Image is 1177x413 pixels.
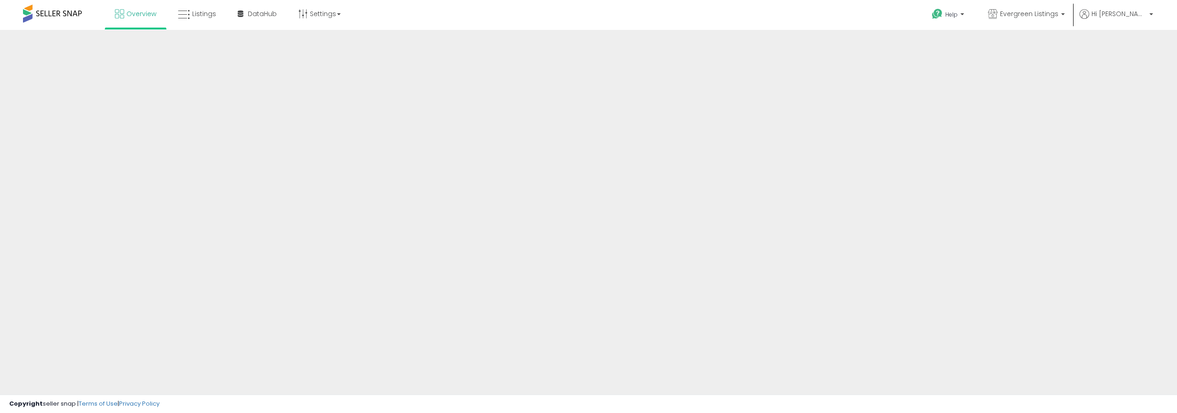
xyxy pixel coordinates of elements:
[9,400,160,408] div: seller snap | |
[192,9,216,18] span: Listings
[119,399,160,408] a: Privacy Policy
[9,399,43,408] strong: Copyright
[248,9,277,18] span: DataHub
[925,1,973,30] a: Help
[931,8,943,20] i: Get Help
[1091,9,1147,18] span: Hi [PERSON_NAME]
[1000,9,1058,18] span: Evergreen Listings
[126,9,156,18] span: Overview
[945,11,958,18] span: Help
[79,399,118,408] a: Terms of Use
[1080,9,1153,30] a: Hi [PERSON_NAME]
